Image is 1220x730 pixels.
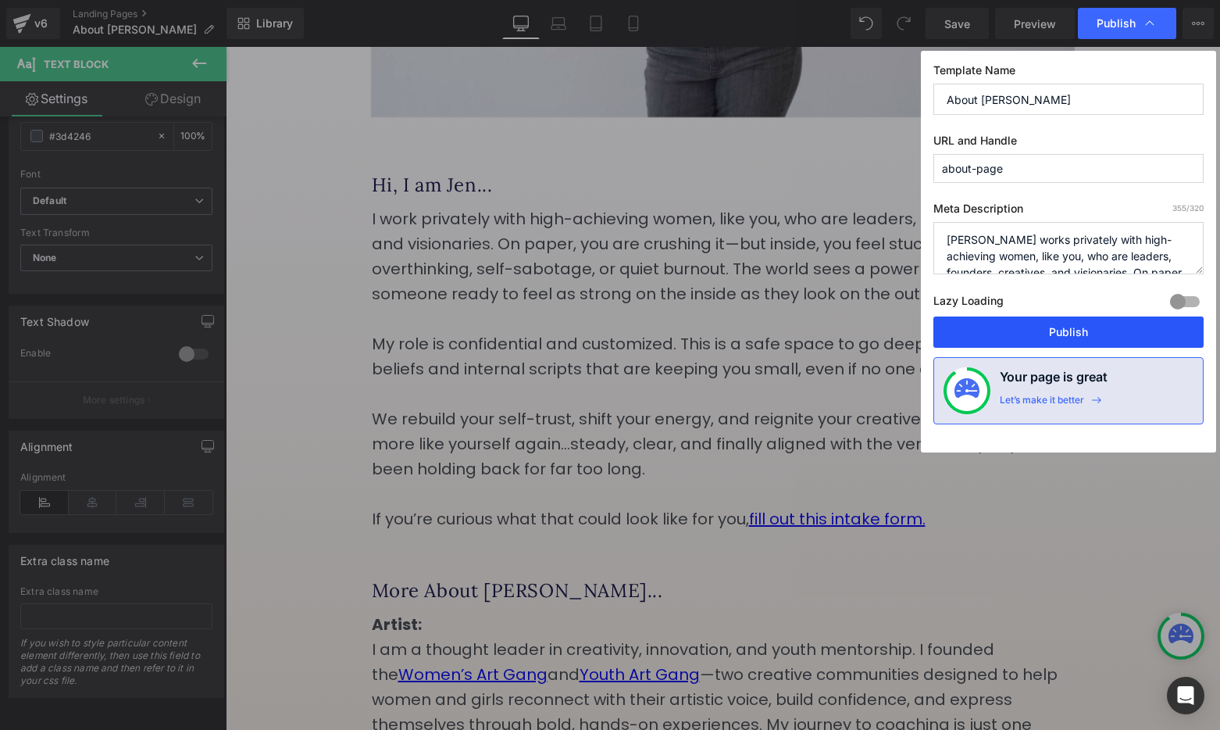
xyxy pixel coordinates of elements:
span: 355 [1172,203,1186,213]
a: fill out this intake form. [523,461,700,483]
span: Publish [1097,16,1136,30]
h4: Your page is great [1000,367,1108,394]
strong: Artist: [146,567,196,589]
label: URL and Handle [933,134,1204,154]
span: /320 [1172,203,1204,213]
button: Publish [933,317,1204,348]
label: Lazy Loading [933,291,1004,317]
p: I work privately with high-achieving women, like you, who are leaders, founders, creatives, and v... [146,159,849,259]
a: Women’s Art Gang [173,617,322,639]
label: Meta Description [933,202,1204,222]
p: My role is confidential and customized. This is a safe space to go deep and clear the old beliefs... [146,284,849,335]
label: Template Name [933,63,1204,84]
div: Let’s make it better [1000,394,1084,414]
img: onboarding-status.svg [954,378,979,403]
p: We rebuild your self-trust, shift your energy, and reignite your creative fire. You’ll feel more ... [146,360,849,435]
a: Youth Art Gang [354,617,474,639]
textarea: [PERSON_NAME] works privately with high-achieving women, like you, who are leaders, founders, cre... [933,222,1204,274]
font: Hi, I am Jen... [146,126,267,150]
font: More About [PERSON_NAME]... [146,531,437,556]
p: If you’re curious what that could look like for you, [146,460,849,485]
div: Open Intercom Messenger [1167,677,1204,714]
